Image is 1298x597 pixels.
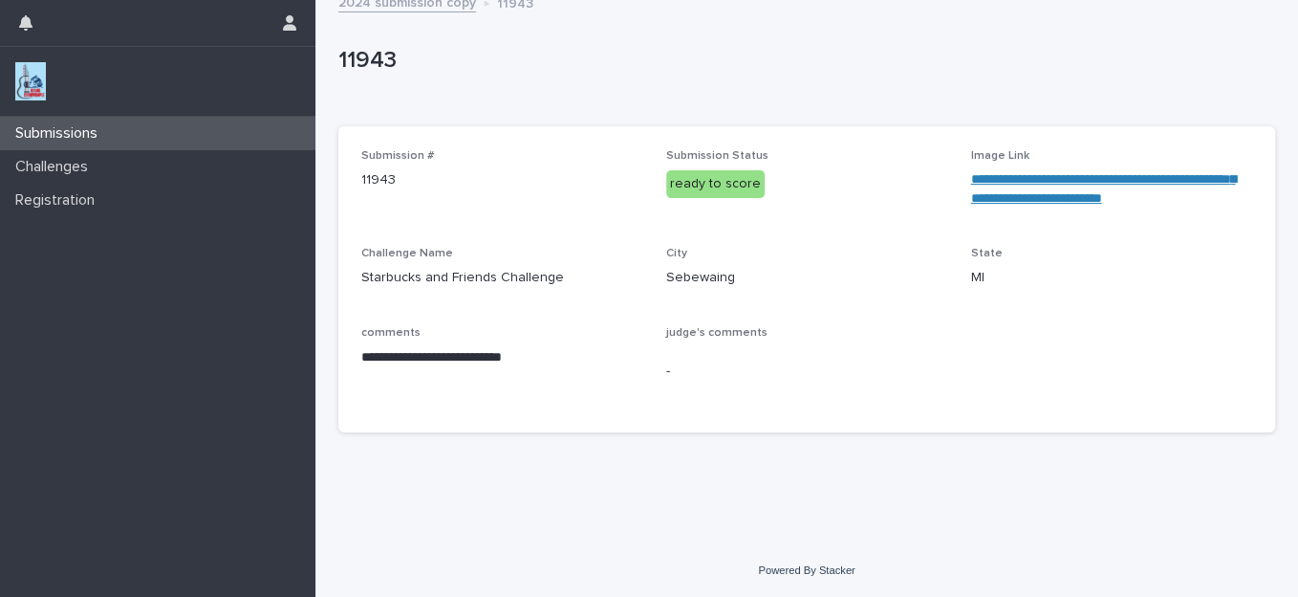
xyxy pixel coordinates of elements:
[666,150,768,162] span: Submission Status
[970,268,1252,288] p: MI
[970,150,1028,162] span: Image Link
[361,248,453,259] span: Challenge Name
[361,170,643,190] p: 11943
[758,564,855,576] a: Powered By Stacker
[8,191,110,210] p: Registration
[361,327,421,339] span: comments
[970,248,1002,259] span: State
[8,124,113,143] p: Submissions
[666,248,687,259] span: City
[361,268,643,288] p: Starbucks and Friends Challenge
[666,362,948,382] p: -
[361,150,434,162] span: Submission #
[666,170,765,198] div: ready to score
[666,327,768,339] span: judge's comments
[666,268,948,288] p: Sebewaing
[338,47,1267,75] p: 11943
[15,62,46,100] img: jxsLJbdS1eYBI7rVAS4p
[8,158,103,176] p: Challenges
